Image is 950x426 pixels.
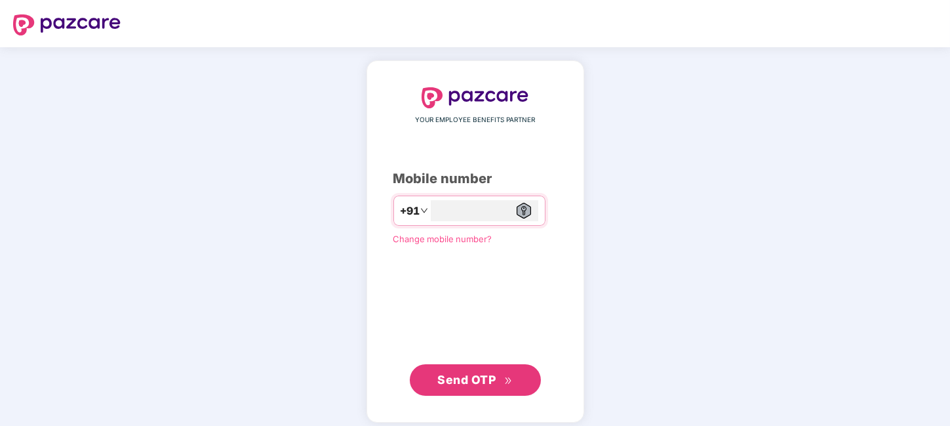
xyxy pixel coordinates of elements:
img: logo [422,87,529,108]
a: Change mobile number? [393,234,492,244]
span: YOUR EMPLOYEE BENEFITS PARTNER [415,115,535,125]
span: down [420,207,428,215]
span: Send OTP [437,373,496,387]
span: double-right [504,377,513,385]
span: +91 [401,203,420,219]
div: Mobile number [393,169,557,189]
button: Send OTPdouble-right [410,364,541,396]
img: logo [13,14,121,35]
